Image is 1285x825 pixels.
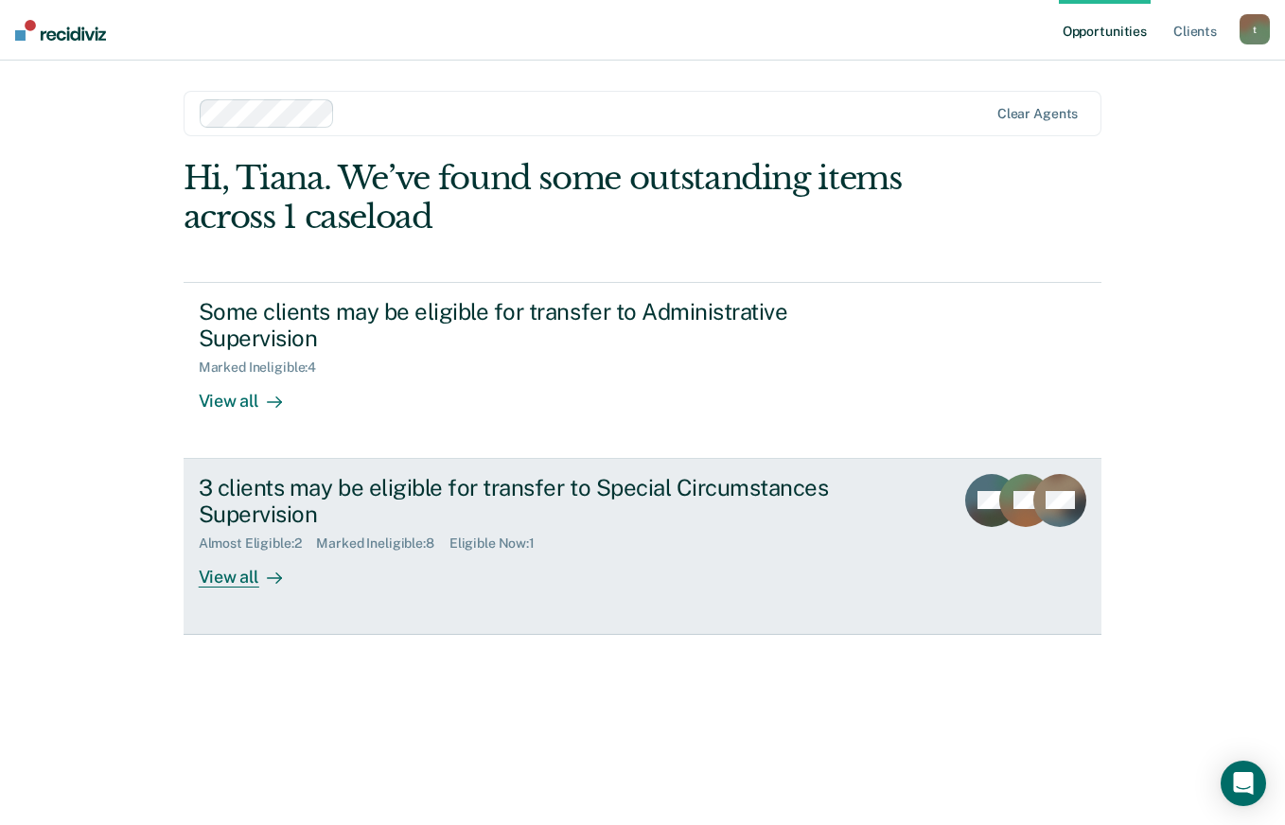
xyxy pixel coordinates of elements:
div: 3 clients may be eligible for transfer to Special Circumstances Supervision [199,474,863,529]
button: t [1240,14,1270,44]
div: Marked Ineligible : 4 [199,360,331,376]
div: View all [199,376,305,412]
div: Marked Ineligible : 8 [316,535,449,552]
div: Some clients may be eligible for transfer to Administrative Supervision [199,298,863,353]
a: 3 clients may be eligible for transfer to Special Circumstances SupervisionAlmost Eligible:2Marke... [184,459,1102,635]
div: View all [199,552,305,588]
a: Some clients may be eligible for transfer to Administrative SupervisionMarked Ineligible:4View all [184,282,1102,459]
div: Almost Eligible : 2 [199,535,317,552]
div: Open Intercom Messenger [1221,761,1266,806]
img: Recidiviz [15,20,106,41]
div: Eligible Now : 1 [449,535,550,552]
div: Hi, Tiana. We’ve found some outstanding items across 1 caseload [184,159,918,237]
div: Clear agents [997,106,1078,122]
